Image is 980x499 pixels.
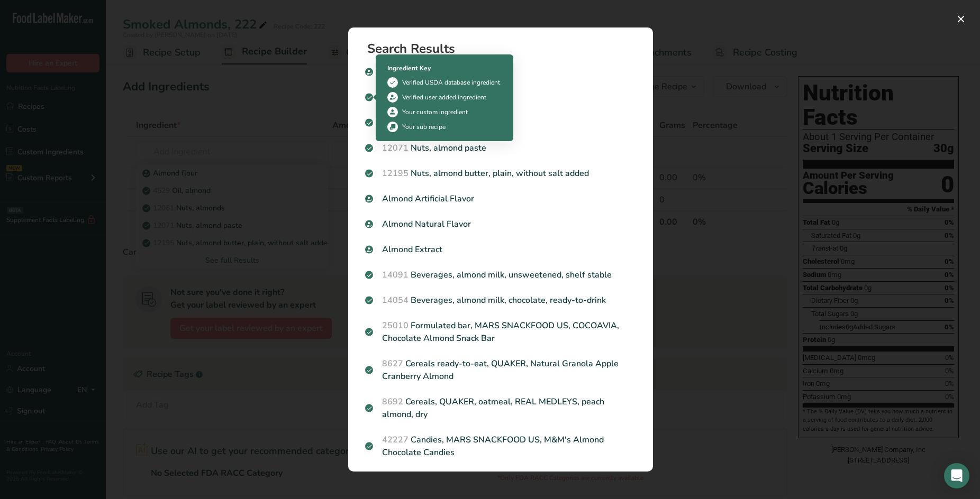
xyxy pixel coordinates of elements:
[365,433,636,459] p: Candies, MARS SNACKFOOD US, M&M's Almond Chocolate Candies
[365,142,636,154] p: Nuts, almond paste
[387,122,398,132] img: Sub Recipe
[382,142,409,154] span: 12071
[382,434,409,446] span: 42227
[365,357,636,383] p: Cereals ready-to-eat, QUAKER, Natural Granola Apple Cranberry Almond
[382,168,409,179] span: 12195
[944,463,969,488] div: Open Intercom Messenger
[365,269,636,281] p: Beverages, almond milk, unsweetened, shelf stable
[365,167,636,180] p: Nuts, almond butter, plain, without salt added
[365,243,636,256] p: Almond Extract
[365,319,636,345] p: Formulated bar, MARS SNACKFOOD US, COCOAVIA, Chocolate Almond Snack Bar
[382,358,403,369] span: 8627
[402,78,500,87] div: Verified USDA database ingredient
[365,192,636,205] p: Almond Artificial Flavor
[382,320,409,331] span: 25010
[365,218,636,230] p: Almond Natural Flavor
[402,107,468,117] div: Your custom ingredient
[402,93,486,102] div: Verified user added ingredient
[382,294,409,306] span: 14054
[387,63,502,73] div: Ingredient Key
[365,294,636,307] p: Beverages, almond milk, chocolate, ready-to-drink
[382,396,403,408] span: 8692
[365,395,636,421] p: Cereals, QUAKER, oatmeal, REAL MEDLEYS, peach almond, dry
[382,269,409,281] span: 14091
[402,122,446,132] div: Your sub recipe
[367,42,642,55] h1: Search Results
